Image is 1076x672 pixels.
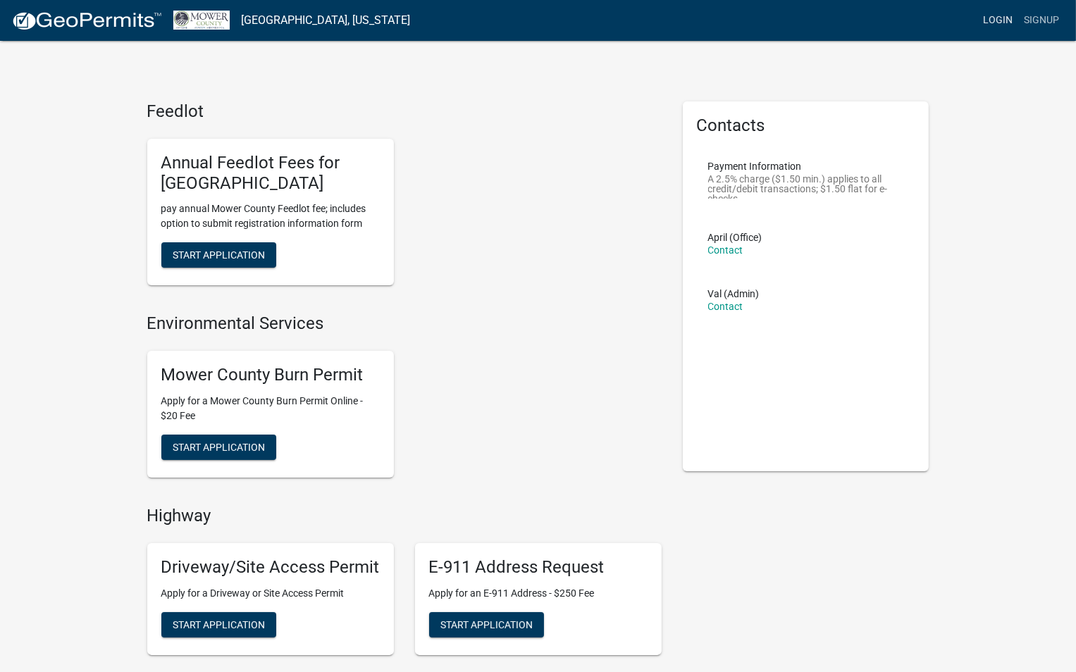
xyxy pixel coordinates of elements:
[173,11,230,30] img: Mower County, Minnesota
[697,116,915,136] h5: Contacts
[708,232,762,242] p: April (Office)
[977,7,1018,34] a: Login
[173,618,265,630] span: Start Application
[161,201,380,231] p: pay annual Mower County Feedlot fee; includes option to submit registration information form
[161,394,380,423] p: Apply for a Mower County Burn Permit Online - $20 Fee
[161,557,380,578] h5: Driveway/Site Access Permit
[173,249,265,261] span: Start Application
[708,244,743,256] a: Contact
[708,289,760,299] p: Val (Admin)
[241,8,410,32] a: [GEOGRAPHIC_DATA], [US_STATE]
[440,618,533,630] span: Start Application
[173,441,265,452] span: Start Application
[708,301,743,312] a: Contact
[429,586,648,601] p: Apply for an E-911 Address - $250 Fee
[161,365,380,385] h5: Mower County Burn Permit
[161,242,276,268] button: Start Application
[161,586,380,601] p: Apply for a Driveway or Site Access Permit
[429,612,544,637] button: Start Application
[708,174,904,199] p: A 2.5% charge ($1.50 min.) applies to all credit/debit transactions; $1.50 flat for e-checks
[161,153,380,194] h5: Annual Feedlot Fees for [GEOGRAPHIC_DATA]
[147,313,662,334] h4: Environmental Services
[708,161,904,171] p: Payment Information
[147,506,662,526] h4: Highway
[161,435,276,460] button: Start Application
[429,557,648,578] h5: E-911 Address Request
[147,101,662,122] h4: Feedlot
[1018,7,1065,34] a: Signup
[161,612,276,637] button: Start Application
